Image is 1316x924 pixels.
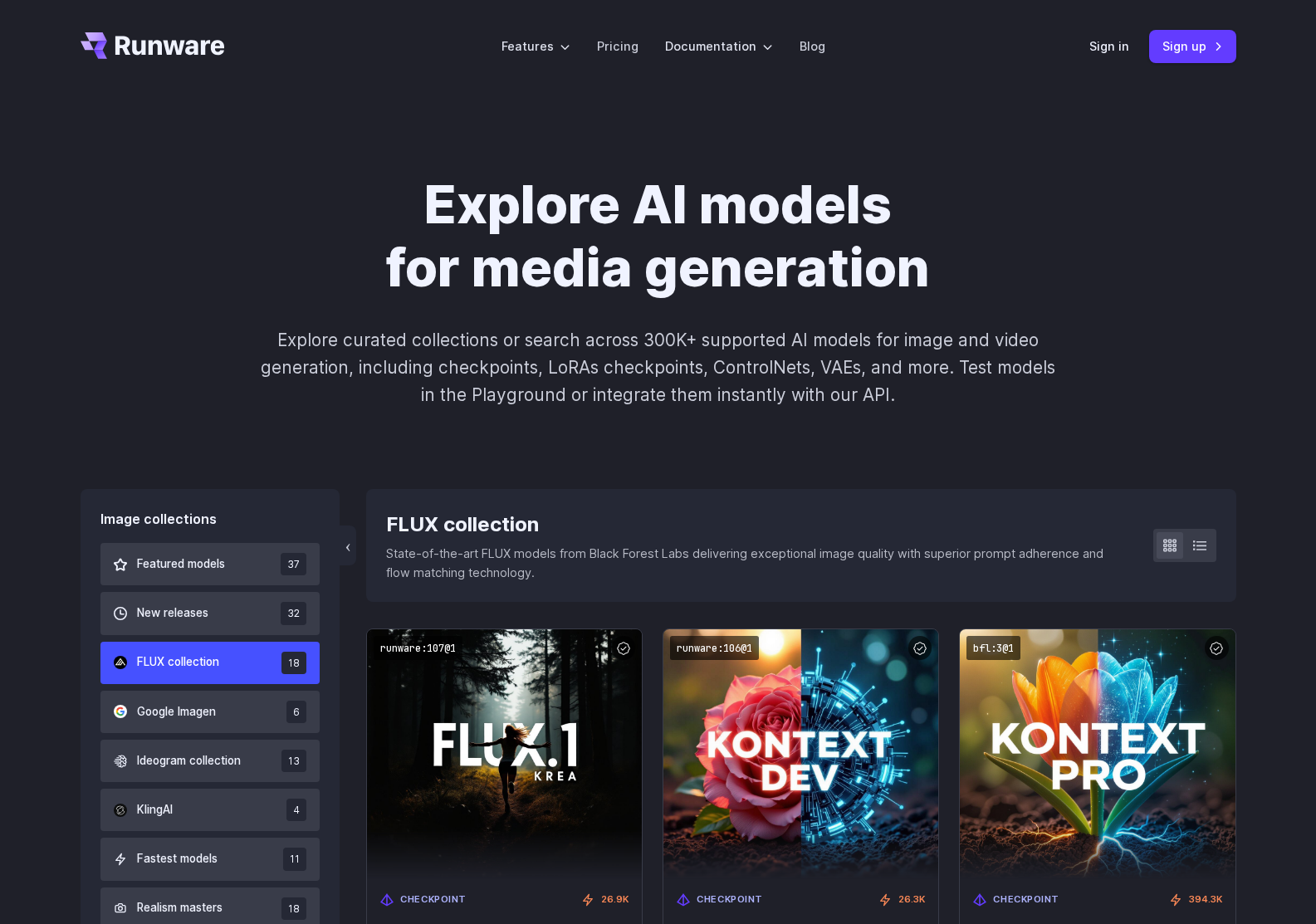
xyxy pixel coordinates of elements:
span: New releases [137,604,208,623]
span: 32 [281,602,306,624]
button: Google Imagen 6 [100,691,320,733]
span: 18 [281,897,306,920]
p: Explore curated collections or search across 300K+ supported AI models for image and video genera... [253,326,1062,409]
a: Sign in [1089,37,1129,56]
span: Featured models [137,555,225,574]
code: bfl:3@1 [966,636,1020,660]
img: FLUX.1 Kontext [pro] [960,629,1235,879]
span: 6 [286,701,306,723]
span: 26.3K [898,892,925,907]
img: FLUX.1 Kontext [dev] [663,629,938,879]
span: 13 [281,750,306,772]
img: FLUX.1 Krea [dev] [367,629,642,879]
button: ‹ [340,526,356,565]
h1: Explore AI models for media generation [196,173,1121,300]
span: Google Imagen [137,703,216,721]
span: Checkpoint [697,892,763,907]
span: Fastest models [137,850,218,868]
label: Features [501,37,570,56]
span: Realism masters [137,899,223,917]
a: Sign up [1149,30,1236,62]
div: Image collections [100,509,320,530]
button: Ideogram collection 13 [100,740,320,782]
span: 11 [283,848,306,870]
span: Checkpoint [993,892,1059,907]
label: Documentation [665,37,773,56]
button: Fastest models 11 [100,838,320,880]
button: Featured models 37 [100,543,320,585]
a: Blog [800,37,825,56]
span: FLUX collection [137,653,219,672]
div: FLUX collection [386,509,1126,540]
span: 37 [281,553,306,575]
span: KlingAI [137,801,173,819]
span: 26.9K [601,892,629,907]
a: Pricing [597,37,638,56]
button: FLUX collection 18 [100,642,320,684]
code: runware:107@1 [374,636,462,660]
code: runware:106@1 [670,636,759,660]
button: New releases 32 [100,592,320,634]
span: 394.3K [1189,892,1222,907]
button: KlingAI 4 [100,789,320,831]
span: 18 [281,652,306,674]
span: Ideogram collection [137,752,241,770]
a: Go to / [81,32,225,59]
p: State-of-the-art FLUX models from Black Forest Labs delivering exceptional image quality with sup... [386,544,1126,582]
span: 4 [286,799,306,821]
span: Checkpoint [400,892,467,907]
